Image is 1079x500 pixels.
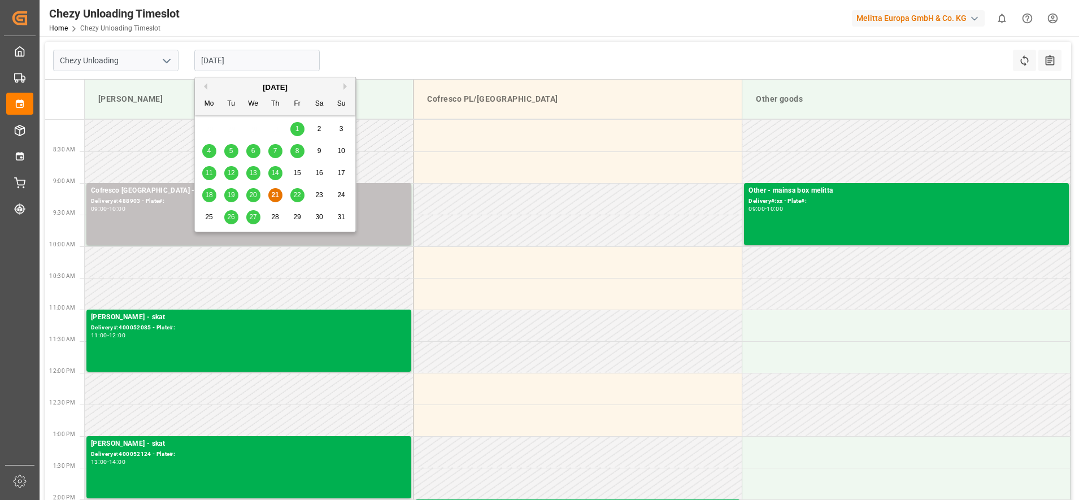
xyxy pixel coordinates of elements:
div: Delivery#:400052124 - Plate#: [91,450,407,459]
div: Chezy Unloading Timeslot [49,5,180,22]
span: 9 [317,147,321,155]
span: 1:00 PM [53,431,75,437]
div: Choose Wednesday, August 13th, 2025 [246,166,260,180]
div: Choose Friday, August 29th, 2025 [290,210,304,224]
div: month 2025-08 [198,118,353,228]
span: 27 [249,213,256,221]
span: 18 [205,191,212,199]
div: Choose Wednesday, August 20th, 2025 [246,188,260,202]
div: Choose Monday, August 18th, 2025 [202,188,216,202]
a: Home [49,24,68,32]
div: Other goods [751,89,1061,110]
div: Cofresco PL/[GEOGRAPHIC_DATA] [423,89,733,110]
div: Choose Tuesday, August 12th, 2025 [224,166,238,180]
div: - [107,459,109,464]
div: [PERSON_NAME] - skat [91,312,407,323]
span: 3 [340,125,343,133]
button: Melitta Europa GmbH & Co. KG [852,7,989,29]
span: 6 [251,147,255,155]
span: 10:30 AM [49,273,75,279]
div: Choose Tuesday, August 5th, 2025 [224,144,238,158]
span: 25 [205,213,212,221]
span: 12 [227,169,234,177]
div: Choose Friday, August 22nd, 2025 [290,188,304,202]
div: [PERSON_NAME] - skat [91,438,407,450]
span: 8:30 AM [53,146,75,153]
span: 9:00 AM [53,178,75,184]
span: 15 [293,169,301,177]
div: Tu [224,97,238,111]
span: 12:00 PM [49,368,75,374]
div: Cofresco [GEOGRAPHIC_DATA] - ID Logistics [91,185,407,197]
div: Choose Friday, August 8th, 2025 [290,144,304,158]
span: 24 [337,191,345,199]
div: Sa [312,97,327,111]
span: 8 [295,147,299,155]
div: Delivery#:488903 - Plate#: [91,197,407,206]
div: Choose Sunday, August 24th, 2025 [334,188,349,202]
span: 31 [337,213,345,221]
div: Choose Thursday, August 21st, 2025 [268,188,282,202]
div: 09:00 [749,206,765,211]
div: 11:00 [91,333,107,338]
span: 10:00 AM [49,241,75,247]
div: Choose Saturday, August 16th, 2025 [312,166,327,180]
input: DD.MM.YYYY [194,50,320,71]
div: Melitta Europa GmbH & Co. KG [852,10,985,27]
span: 10 [337,147,345,155]
div: Choose Saturday, August 2nd, 2025 [312,122,327,136]
div: Choose Tuesday, August 19th, 2025 [224,188,238,202]
div: [PERSON_NAME] [94,89,404,110]
div: 14:00 [109,459,125,464]
div: [DATE] [195,82,355,93]
div: Choose Saturday, August 30th, 2025 [312,210,327,224]
span: 11 [205,169,212,177]
button: Next Month [343,83,350,90]
span: 28 [271,213,279,221]
div: Choose Wednesday, August 27th, 2025 [246,210,260,224]
span: 17 [337,169,345,177]
div: - [107,206,109,211]
button: Previous Month [201,83,207,90]
div: Th [268,97,282,111]
span: 21 [271,191,279,199]
span: 16 [315,169,323,177]
div: Delivery#:xx - Plate#: [749,197,1064,206]
span: 23 [315,191,323,199]
button: open menu [158,52,175,69]
div: Choose Monday, August 25th, 2025 [202,210,216,224]
span: 11:00 AM [49,305,75,311]
div: - [107,333,109,338]
span: 1:30 PM [53,463,75,469]
div: Choose Sunday, August 31st, 2025 [334,210,349,224]
span: 30 [315,213,323,221]
div: Choose Sunday, August 10th, 2025 [334,144,349,158]
span: 4 [207,147,211,155]
button: show 0 new notifications [989,6,1015,31]
span: 14 [271,169,279,177]
span: 12:30 PM [49,399,75,406]
span: 20 [249,191,256,199]
div: Choose Thursday, August 28th, 2025 [268,210,282,224]
div: 09:00 [91,206,107,211]
div: Choose Saturday, August 9th, 2025 [312,144,327,158]
div: 12:00 [109,333,125,338]
div: We [246,97,260,111]
div: Fr [290,97,304,111]
div: Choose Thursday, August 7th, 2025 [268,144,282,158]
div: Choose Tuesday, August 26th, 2025 [224,210,238,224]
div: - [765,206,767,211]
div: 13:00 [91,459,107,464]
div: Delivery#:400052085 - Plate#: [91,323,407,333]
div: Other - mainsa box melitta [749,185,1064,197]
input: Type to search/select [53,50,179,71]
span: 29 [293,213,301,221]
div: 10:00 [109,206,125,211]
span: 22 [293,191,301,199]
div: Choose Monday, August 4th, 2025 [202,144,216,158]
div: Choose Saturday, August 23rd, 2025 [312,188,327,202]
div: Choose Friday, August 15th, 2025 [290,166,304,180]
span: 7 [273,147,277,155]
span: 13 [249,169,256,177]
div: Mo [202,97,216,111]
